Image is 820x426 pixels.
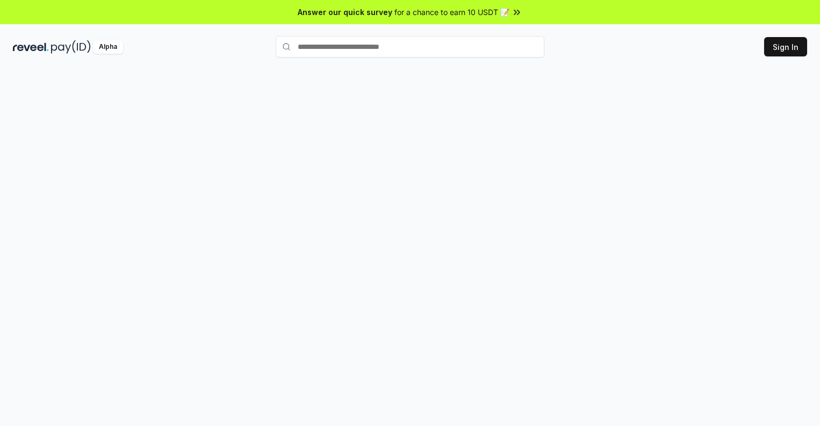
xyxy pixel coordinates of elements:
[298,6,392,18] span: Answer our quick survey
[394,6,509,18] span: for a chance to earn 10 USDT 📝
[13,40,49,54] img: reveel_dark
[764,37,807,56] button: Sign In
[51,40,91,54] img: pay_id
[93,40,123,54] div: Alpha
